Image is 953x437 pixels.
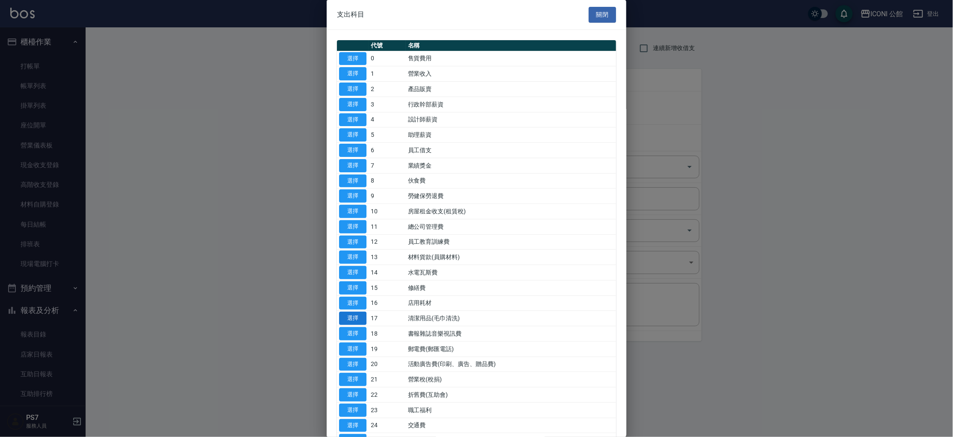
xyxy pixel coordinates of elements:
button: 選擇 [339,358,366,371]
button: 選擇 [339,297,366,310]
button: 選擇 [339,205,366,218]
td: 21 [369,372,406,387]
td: 11 [369,219,406,234]
td: 產品販賣 [406,82,616,97]
td: 伙食費 [406,173,616,189]
td: 6 [369,143,406,158]
td: 13 [369,250,406,265]
td: 19 [369,341,406,357]
td: 1 [369,66,406,82]
button: 選擇 [339,373,366,386]
button: 選擇 [339,67,366,80]
td: 水電瓦斯費 [406,265,616,281]
button: 選擇 [339,189,366,203]
button: 選擇 [339,312,366,325]
td: 修繕費 [406,280,616,295]
td: 勞健保勞退費 [406,189,616,204]
td: 16 [369,295,406,311]
td: 營業收入 [406,66,616,82]
button: 關閉 [589,7,616,23]
td: 房屋租金收支(租賃稅) [406,204,616,219]
button: 選擇 [339,52,366,65]
td: 20 [369,357,406,372]
td: 助理薪資 [406,127,616,143]
button: 選擇 [339,144,366,157]
td: 15 [369,280,406,295]
td: 5 [369,127,406,143]
th: 代號 [369,40,406,51]
td: 業績獎金 [406,158,616,173]
td: 職工福利 [406,402,616,418]
button: 選擇 [339,419,366,432]
td: 員工教育訓練費 [406,234,616,250]
td: 售貨費用 [406,51,616,66]
td: 10 [369,204,406,219]
span: 支出科目 [337,10,364,19]
button: 選擇 [339,98,366,111]
button: 選擇 [339,266,366,279]
td: 郵電費(郵匯電話) [406,341,616,357]
td: 店用耗材 [406,295,616,311]
td: 9 [369,189,406,204]
td: 18 [369,326,406,342]
button: 選擇 [339,388,366,402]
button: 選擇 [339,174,366,188]
button: 選擇 [339,327,366,340]
td: 總公司管理費 [406,219,616,234]
td: 4 [369,112,406,127]
td: 行政幹部薪資 [406,97,616,112]
td: 14 [369,265,406,281]
button: 選擇 [339,343,366,356]
td: 12 [369,234,406,250]
td: 17 [369,311,406,326]
td: 0 [369,51,406,66]
button: 選擇 [339,113,366,127]
td: 書報雜誌音樂視訊費 [406,326,616,342]
td: 2 [369,82,406,97]
td: 員工借支 [406,143,616,158]
td: 8 [369,173,406,189]
button: 選擇 [339,236,366,249]
td: 交通費 [406,418,616,433]
td: 24 [369,418,406,433]
td: 材料貨款(員購材料) [406,250,616,265]
button: 選擇 [339,281,366,295]
button: 選擇 [339,159,366,172]
button: 選擇 [339,128,366,142]
td: 活動廣告費(印刷、廣告、贈品費) [406,357,616,372]
td: 23 [369,402,406,418]
td: 7 [369,158,406,173]
td: 折舊費(互助會) [406,387,616,403]
td: 營業稅(稅捐) [406,372,616,387]
button: 選擇 [339,251,366,264]
td: 22 [369,387,406,403]
button: 選擇 [339,83,366,96]
td: 設計師薪資 [406,112,616,127]
td: 清潔用品(毛巾清洗) [406,311,616,326]
button: 選擇 [339,220,366,233]
th: 名稱 [406,40,616,51]
td: 3 [369,97,406,112]
button: 選擇 [339,404,366,417]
